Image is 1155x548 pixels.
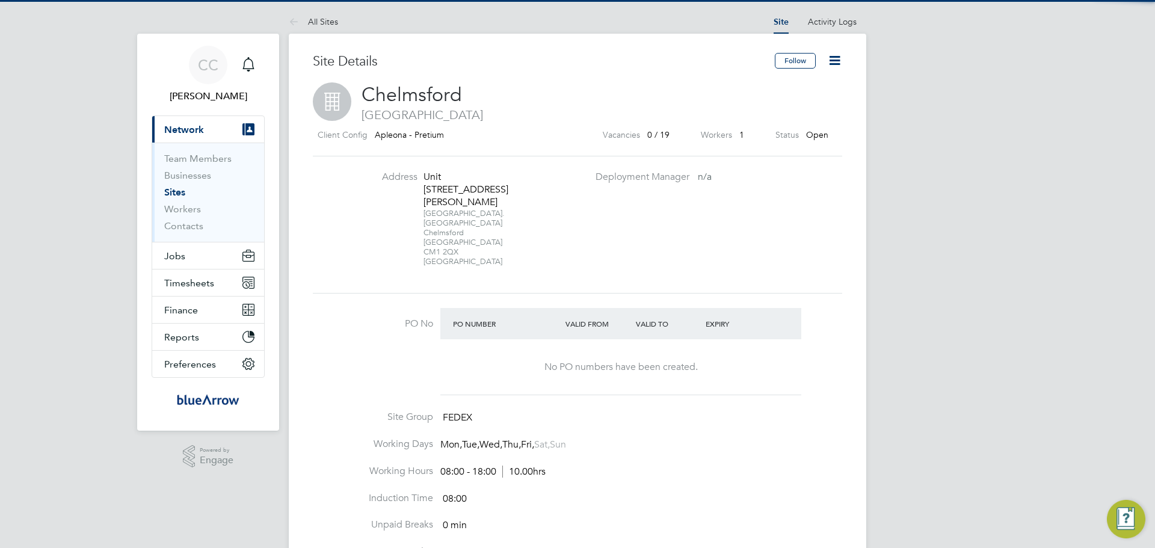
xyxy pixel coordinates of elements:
span: 1 [739,129,744,140]
button: Network [152,116,264,143]
a: Contacts [164,220,203,232]
a: Powered byEngage [183,445,234,468]
span: 10.00hrs [502,466,546,478]
span: Wed, [479,439,502,451]
a: Activity Logs [808,16,857,27]
button: Jobs [152,242,264,269]
span: Finance [164,304,198,316]
button: Timesheets [152,269,264,296]
label: Unpaid Breaks [313,519,433,531]
a: Site [774,17,789,27]
label: Workers [701,128,732,143]
button: Reports [152,324,264,350]
h3: Site Details [313,53,775,70]
div: 08:00 - 18:00 [440,466,546,478]
label: Vacancies [603,128,640,143]
span: Open [806,129,828,140]
span: Powered by [200,445,233,455]
span: Reports [164,331,199,343]
span: Tue, [462,439,479,451]
label: Client Config [318,128,368,143]
label: Induction Time [313,492,433,505]
span: FEDEX [443,411,472,423]
span: Chelmsford [362,83,462,106]
span: Thu, [502,439,521,451]
div: Valid From [562,313,633,334]
a: Workers [164,203,201,215]
div: Unit [STREET_ADDRESS][PERSON_NAME] [423,171,499,208]
span: Sat, [534,439,550,451]
span: Jobs [164,250,185,262]
span: Clare Cramond [152,89,265,103]
span: Fri, [521,439,534,451]
div: Network [152,143,264,242]
nav: Main navigation [137,34,279,431]
img: bluearrow-logo-retina.png [177,390,239,409]
a: Team Members [164,153,232,164]
a: Go to home page [152,390,265,409]
span: Preferences [164,359,216,370]
span: CC [198,57,218,73]
label: Deployment Manager [588,171,689,183]
button: Follow [775,53,816,69]
label: Working Hours [313,465,433,478]
label: Working Days [313,438,433,451]
label: Address [351,171,417,183]
a: All Sites [289,16,338,27]
a: Sites [164,186,185,198]
a: Businesses [164,170,211,181]
div: Expiry [703,313,773,334]
a: CC[PERSON_NAME] [152,46,265,103]
span: Mon, [440,439,462,451]
label: Status [775,128,799,143]
label: PO No [313,318,433,330]
span: n/a [698,171,712,183]
div: [GEOGRAPHIC_DATA]. [GEOGRAPHIC_DATA] Chelmsford [GEOGRAPHIC_DATA] CM1 2QX [GEOGRAPHIC_DATA] [423,209,499,266]
span: Network [164,124,204,135]
span: 08:00 [443,493,467,505]
span: 0 / 19 [647,129,670,140]
span: [GEOGRAPHIC_DATA] [313,107,842,123]
span: Apleona - Pretium [375,129,444,140]
span: Timesheets [164,277,214,289]
label: Site Group [313,411,433,423]
button: Finance [152,297,264,323]
div: Valid To [633,313,703,334]
div: No PO numbers have been created. [452,361,789,374]
button: Preferences [152,351,264,377]
button: Engage Resource Center [1107,500,1145,538]
span: 0 min [443,520,467,532]
span: Sun [550,439,566,451]
span: Engage [200,455,233,466]
div: PO Number [450,313,562,334]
